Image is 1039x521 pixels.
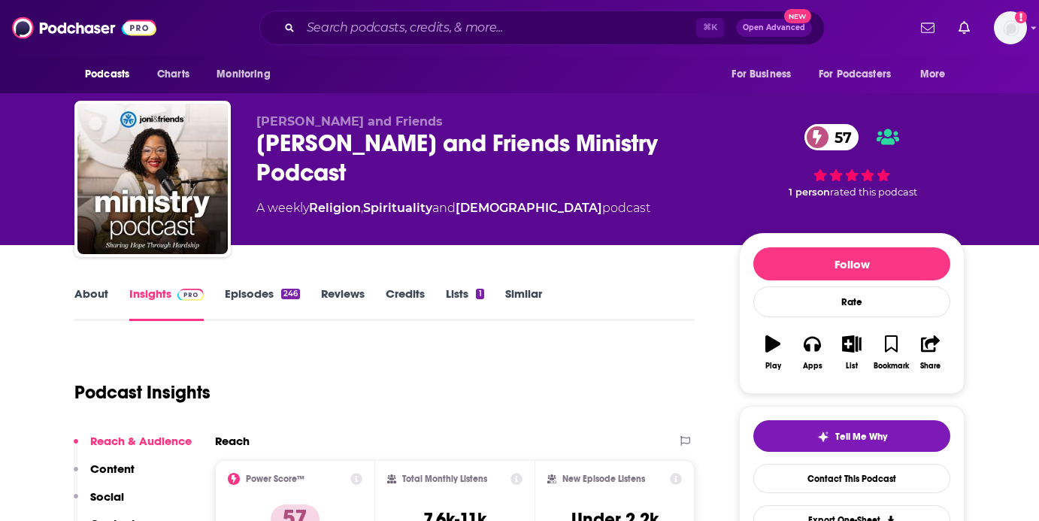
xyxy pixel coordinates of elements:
[832,326,871,380] button: List
[246,474,304,484] h2: Power Score™
[74,286,108,321] a: About
[994,11,1027,44] span: Logged in as antonettefrontgate
[90,462,135,476] p: Content
[74,434,192,462] button: Reach & Audience
[259,11,825,45] div: Search podcasts, credits, & more...
[874,362,909,371] div: Bookmark
[819,64,891,85] span: For Podcasters
[206,60,289,89] button: open menu
[739,114,965,207] div: 57 1 personrated this podcast
[920,362,941,371] div: Share
[90,434,192,448] p: Reach & Audience
[12,14,156,42] img: Podchaser - Follow, Share and Rate Podcasts
[321,286,365,321] a: Reviews
[784,9,811,23] span: New
[505,286,542,321] a: Similar
[363,201,432,215] a: Spirituality
[792,326,832,380] button: Apps
[830,186,917,198] span: rated this podcast
[432,201,456,215] span: and
[721,60,810,89] button: open menu
[215,434,250,448] h2: Reach
[301,16,696,40] input: Search podcasts, credits, & more...
[915,15,941,41] a: Show notifications dropdown
[753,326,792,380] button: Play
[817,431,829,443] img: tell me why sparkle
[281,289,300,299] div: 246
[177,289,204,301] img: Podchaser Pro
[809,60,913,89] button: open menu
[256,199,650,217] div: A weekly podcast
[819,124,859,150] span: 57
[732,64,791,85] span: For Business
[910,60,965,89] button: open menu
[871,326,910,380] button: Bookmark
[225,286,300,321] a: Episodes246
[147,60,198,89] a: Charts
[74,381,211,404] h1: Podcast Insights
[476,289,483,299] div: 1
[77,104,228,254] img: Joni and Friends Ministry Podcast
[753,247,950,280] button: Follow
[994,11,1027,44] button: Show profile menu
[90,489,124,504] p: Social
[835,431,887,443] span: Tell Me Why
[804,124,859,150] a: 57
[846,362,858,371] div: List
[911,326,950,380] button: Share
[74,489,124,517] button: Social
[456,201,602,215] a: [DEMOGRAPHIC_DATA]
[74,462,135,489] button: Content
[765,362,781,371] div: Play
[562,474,645,484] h2: New Episode Listens
[1015,11,1027,23] svg: Add a profile image
[256,114,443,129] span: [PERSON_NAME] and Friends
[803,362,822,371] div: Apps
[920,64,946,85] span: More
[85,64,129,85] span: Podcasts
[386,286,425,321] a: Credits
[361,201,363,215] span: ,
[994,11,1027,44] img: User Profile
[753,420,950,452] button: tell me why sparkleTell Me Why
[157,64,189,85] span: Charts
[953,15,976,41] a: Show notifications dropdown
[74,60,149,89] button: open menu
[753,464,950,493] a: Contact This Podcast
[309,201,361,215] a: Religion
[789,186,830,198] span: 1 person
[217,64,270,85] span: Monitoring
[129,286,204,321] a: InsightsPodchaser Pro
[753,286,950,317] div: Rate
[736,19,812,37] button: Open AdvancedNew
[402,474,487,484] h2: Total Monthly Listens
[743,24,805,32] span: Open Advanced
[696,18,724,38] span: ⌘ K
[446,286,483,321] a: Lists1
